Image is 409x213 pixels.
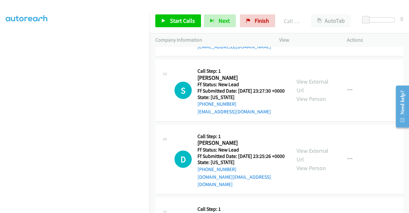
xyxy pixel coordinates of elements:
[347,36,403,44] p: Actions
[279,36,336,44] p: View
[197,44,271,50] a: [EMAIL_ADDRESS][DOMAIN_NAME]
[197,147,285,153] h5: Ff Status: New Lead
[204,14,236,27] button: Next
[297,147,328,163] a: View External Url
[197,159,285,166] h5: State: [US_STATE]
[155,36,268,44] p: Company Information
[197,88,285,94] h5: Ff Submitted Date: [DATE] 23:27:30 +0000
[197,81,285,88] h5: Ff Status: New Lead
[174,151,192,168] div: The call is yet to be attempted
[197,153,285,160] h5: Ff Submitted Date: [DATE] 23:25:26 +0000
[174,82,192,99] div: The call is yet to be attempted
[197,166,236,172] a: [PHONE_NUMBER]
[174,151,192,168] h1: D
[197,109,271,115] a: [EMAIL_ADDRESS][DOMAIN_NAME]
[400,14,403,23] div: 0
[297,95,326,102] a: View Person
[155,14,201,27] a: Start Calls
[197,94,285,101] h5: State: [US_STATE]
[170,17,195,24] span: Start Calls
[174,82,192,99] h1: S
[255,17,269,24] span: Finish
[197,174,271,188] a: [DOMAIN_NAME][EMAIL_ADDRESS][DOMAIN_NAME]
[197,133,285,140] h5: Call Step: 1
[197,68,285,74] h5: Call Step: 1
[391,81,409,132] iframe: Resource Center
[297,78,328,94] a: View External Url
[284,17,300,25] p: Call Completed
[219,17,230,24] span: Next
[197,139,285,147] h2: [PERSON_NAME]
[297,164,326,172] a: View Person
[197,74,285,82] h2: [PERSON_NAME]
[240,14,275,27] a: Finish
[197,101,236,107] a: [PHONE_NUMBER]
[197,206,285,212] h5: Call Step: 1
[311,14,351,27] button: AutoTab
